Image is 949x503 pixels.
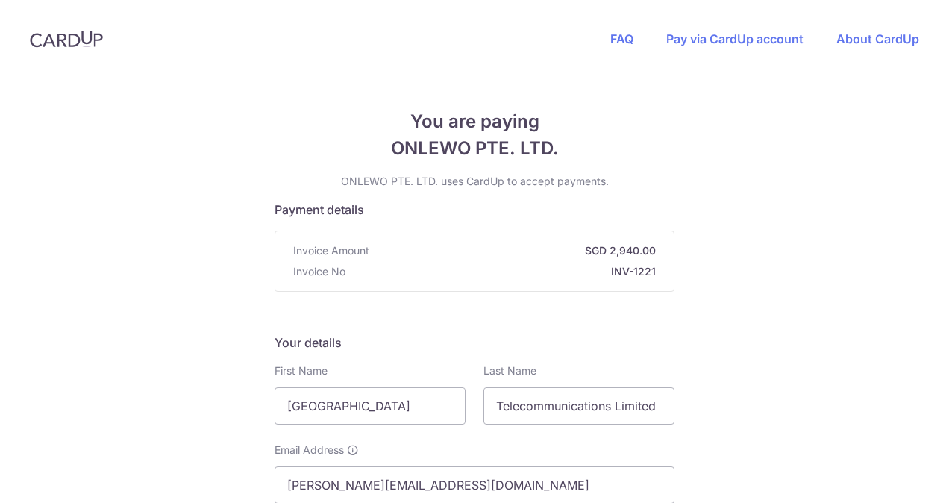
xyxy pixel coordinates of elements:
img: CardUp [30,30,103,48]
label: Last Name [483,363,536,378]
span: You are paying [275,108,674,135]
strong: INV-1221 [351,264,656,279]
span: Invoice Amount [293,243,369,258]
a: About CardUp [836,31,919,46]
strong: SGD 2,940.00 [375,243,656,258]
a: Pay via CardUp account [666,31,804,46]
span: Invoice No [293,264,345,279]
a: FAQ [610,31,633,46]
input: Last name [483,387,674,425]
span: Email Address [275,443,344,457]
h5: Payment details [275,201,674,219]
p: ONLEWO PTE. LTD. uses CardUp to accept payments. [275,174,674,189]
label: First Name [275,363,328,378]
h5: Your details [275,334,674,352]
span: ONLEWO PTE. LTD. [275,135,674,162]
input: First name [275,387,466,425]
